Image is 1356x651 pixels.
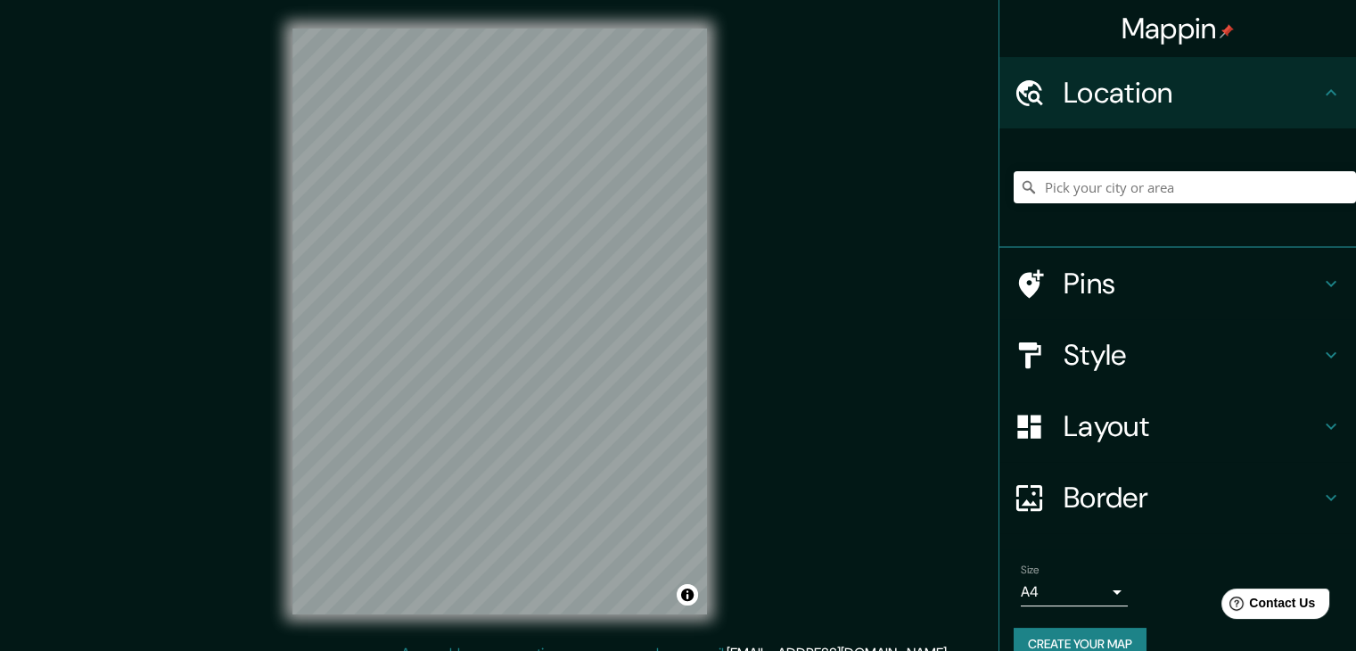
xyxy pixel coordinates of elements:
img: pin-icon.png [1220,24,1234,38]
iframe: Help widget launcher [1197,581,1336,631]
h4: Layout [1064,408,1320,444]
div: A4 [1021,578,1128,606]
canvas: Map [292,29,707,614]
input: Pick your city or area [1014,171,1356,203]
div: Layout [999,391,1356,462]
div: Pins [999,248,1356,319]
h4: Mappin [1122,11,1235,46]
div: Style [999,319,1356,391]
button: Toggle attribution [677,584,698,606]
h4: Pins [1064,266,1320,301]
h4: Border [1064,480,1320,515]
div: Location [999,57,1356,128]
h4: Location [1064,75,1320,111]
label: Size [1021,563,1040,578]
div: Border [999,462,1356,533]
h4: Style [1064,337,1320,373]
